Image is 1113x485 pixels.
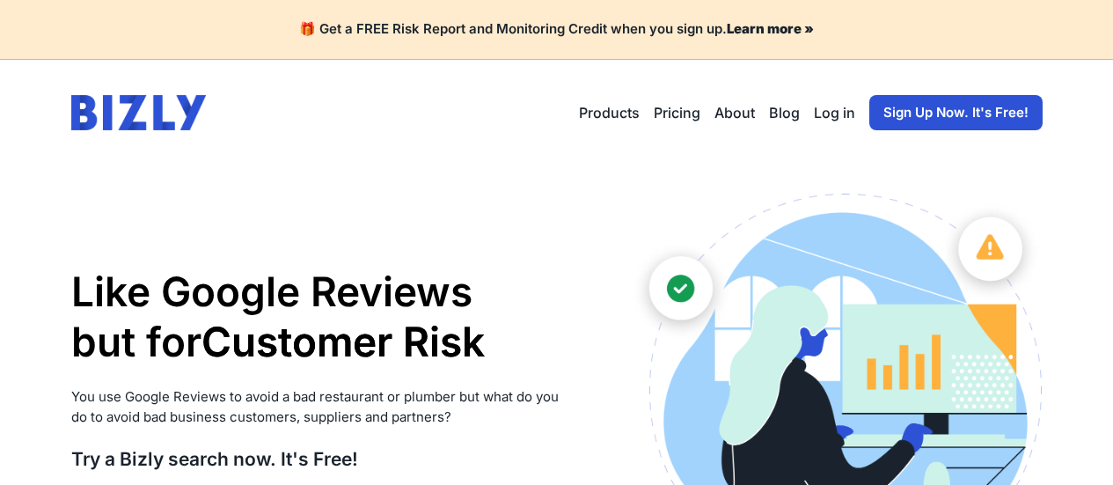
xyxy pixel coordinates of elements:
a: Log in [814,102,855,123]
a: Learn more » [727,20,814,37]
h4: 🎁 Get a FREE Risk Report and Monitoring Credit when you sign up. [21,21,1092,38]
h1: Like Google Reviews but for [71,267,577,368]
li: Customer Risk [201,317,485,368]
h3: Try a Bizly search now. It's Free! [71,447,577,471]
a: About [714,102,755,123]
a: Sign Up Now. It's Free! [869,95,1043,130]
a: Pricing [654,102,700,123]
button: Products [579,102,640,123]
p: You use Google Reviews to avoid a bad restaurant or plumber but what do you do to avoid bad busin... [71,387,577,427]
li: Supplier Risk [201,368,485,419]
a: Blog [769,102,800,123]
